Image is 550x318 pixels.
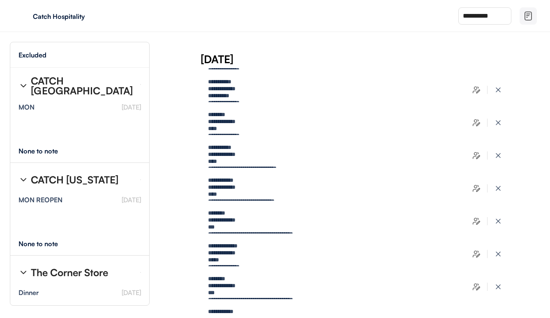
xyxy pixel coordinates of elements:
[18,268,28,277] img: chevron-right%20%281%29.svg
[18,52,46,58] div: Excluded
[18,304,63,311] strong: [PERSON_NAME]
[472,217,481,225] img: users-edit.svg
[18,240,73,247] div: None to note
[18,81,28,91] img: chevron-right%20%281%29.svg
[494,217,502,225] img: x-close%20%283%29.svg
[523,11,533,21] img: file-02.svg
[18,148,73,154] div: None to note
[31,76,134,96] div: CATCH [GEOGRAPHIC_DATA]
[18,197,62,203] div: MON REOPEN
[18,289,39,296] div: Dinner
[201,52,550,66] div: [DATE]
[472,151,481,160] img: users-edit.svg
[122,288,141,297] font: [DATE]
[494,151,502,160] img: x-close%20%283%29.svg
[494,283,502,291] img: x-close%20%283%29.svg
[472,283,481,291] img: users-edit.svg
[494,184,502,192] img: x-close%20%283%29.svg
[31,268,108,277] div: The Corner Store
[494,250,502,258] img: x-close%20%283%29.svg
[472,250,481,258] img: users-edit.svg
[494,119,502,127] img: x-close%20%283%29.svg
[18,104,35,110] div: MON
[494,86,502,94] img: x-close%20%283%29.svg
[16,9,30,23] img: yH5BAEAAAAALAAAAAABAAEAAAIBRAA7
[472,119,481,127] img: users-edit.svg
[472,86,481,94] img: users-edit.svg
[122,196,141,204] font: [DATE]
[472,184,481,192] img: users-edit.svg
[18,175,28,185] img: chevron-right%20%281%29.svg
[31,175,118,185] div: CATCH [US_STATE]
[122,103,141,111] font: [DATE]
[33,13,136,20] div: Catch Hospitality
